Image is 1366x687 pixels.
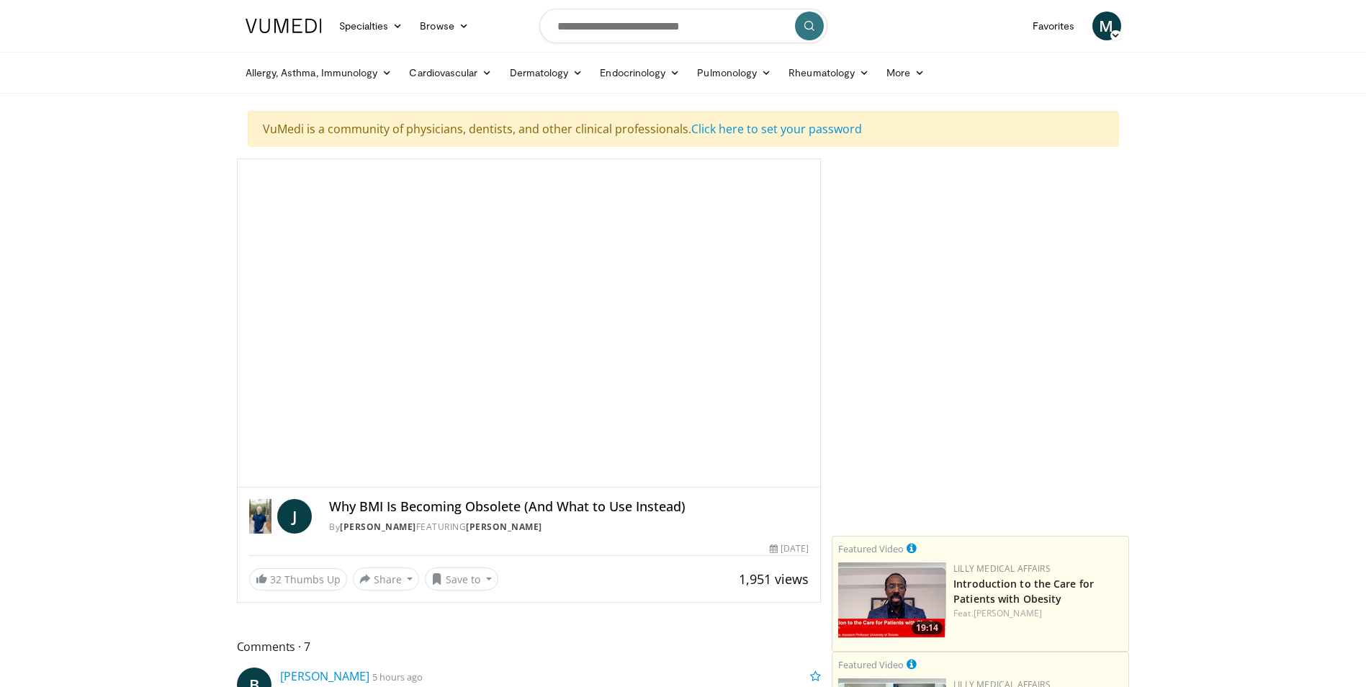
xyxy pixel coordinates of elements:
[974,607,1042,619] a: [PERSON_NAME]
[838,658,904,671] small: Featured Video
[873,158,1089,338] iframe: Advertisement
[953,562,1051,575] a: Lilly Medical Affairs
[249,499,272,534] img: Dr. Jordan Rennicke
[331,12,412,40] a: Specialties
[1024,12,1084,40] a: Favorites
[249,568,347,591] a: 32 Thumbs Up
[953,607,1123,620] div: Feat.
[838,542,904,555] small: Featured Video
[1092,12,1121,40] a: M
[912,621,943,634] span: 19:14
[238,159,821,488] video-js: Video Player
[539,9,827,43] input: Search topics, interventions
[329,499,809,515] h4: Why BMI Is Becoming Obsolete (And What to Use Instead)
[372,670,423,683] small: 5 hours ago
[237,637,822,656] span: Comments 7
[770,542,809,555] div: [DATE]
[838,562,946,638] img: acc2e291-ced4-4dd5-b17b-d06994da28f3.png.150x105_q85_crop-smart_upscale.png
[739,570,809,588] span: 1,951 views
[411,12,477,40] a: Browse
[873,347,1089,527] iframe: Advertisement
[353,567,420,591] button: Share
[466,521,542,533] a: [PERSON_NAME]
[246,19,322,33] img: VuMedi Logo
[400,58,500,87] a: Cardiovascular
[425,567,498,591] button: Save to
[953,577,1094,606] a: Introduction to the Care for Patients with Obesity
[838,562,946,638] a: 19:14
[878,58,933,87] a: More
[329,521,809,534] div: By FEATURING
[780,58,878,87] a: Rheumatology
[340,521,416,533] a: [PERSON_NAME]
[501,58,592,87] a: Dermatology
[237,58,401,87] a: Allergy, Asthma, Immunology
[277,499,312,534] a: J
[691,121,862,137] a: Click here to set your password
[270,572,282,586] span: 32
[248,111,1119,147] div: VuMedi is a community of physicians, dentists, and other clinical professionals.
[591,58,688,87] a: Endocrinology
[280,668,369,684] a: [PERSON_NAME]
[688,58,780,87] a: Pulmonology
